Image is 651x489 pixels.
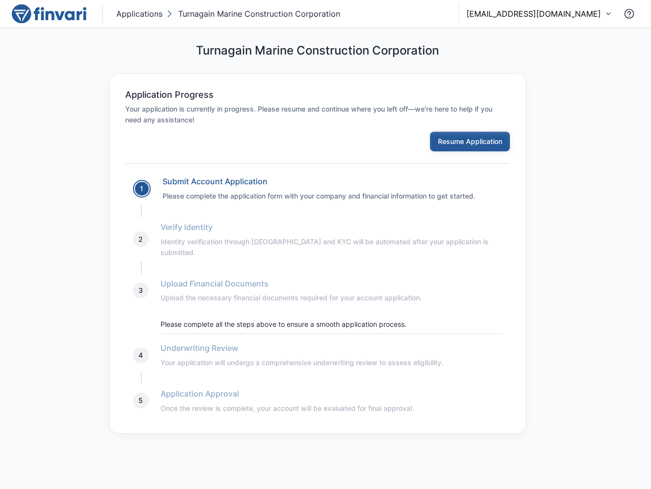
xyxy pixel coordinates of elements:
[12,4,86,24] img: logo
[133,347,149,363] div: 4
[125,89,214,100] h6: Application Progress
[178,8,340,20] p: Turnagain Marine Construction Corporation
[134,181,150,197] div: 1
[620,4,639,24] button: Contact Support
[133,231,149,247] div: 2
[164,6,342,22] button: Turnagain Marine Construction Corporation
[163,176,268,186] a: Submit Account Application
[161,319,502,330] p: Please complete all the steps above to ensure a smooth application process.
[430,132,510,151] button: Resume Application
[114,6,164,22] button: Applications
[163,191,502,201] h6: Please complete the application form with your company and financial information to get started.
[116,8,163,20] p: Applications
[133,283,149,298] div: 3
[467,8,601,20] p: [EMAIL_ADDRESS][DOMAIN_NAME]
[196,44,439,58] h5: Turnagain Marine Construction Corporation
[467,8,612,20] button: [EMAIL_ADDRESS][DOMAIN_NAME]
[125,104,510,125] h6: Your application is currently in progress. Please resume and continue where you left off—we're he...
[133,393,149,408] div: 5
